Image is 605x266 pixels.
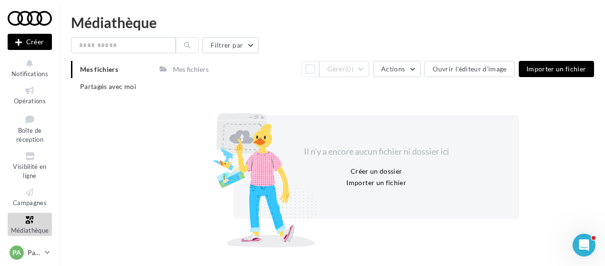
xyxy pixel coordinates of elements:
[14,97,46,105] span: Opérations
[573,234,595,256] iframe: Intercom live chat
[16,127,43,143] span: Boîte de réception
[8,56,52,79] button: Notifications
[173,65,209,74] div: Mes fichiers
[345,65,353,73] span: (0)
[8,83,52,107] a: Opérations
[424,61,514,77] button: Ouvrir l'éditeur d'image
[71,15,594,30] div: Médiathèque
[304,146,449,157] span: Il n'y a encore aucun fichier ni dossier ici
[11,227,49,234] span: Médiathèque
[8,34,52,50] button: Créer
[8,213,52,236] a: Médiathèque
[8,185,52,208] a: Campagnes
[347,166,406,177] button: Créer un dossier
[13,163,46,179] span: Visibilité en ligne
[381,65,405,73] span: Actions
[373,61,421,77] button: Actions
[28,248,41,257] p: Partenaire Audi
[80,65,118,73] span: Mes fichiers
[13,199,47,207] span: Campagnes
[8,244,52,262] a: PA Partenaire Audi
[8,149,52,181] a: Visibilité en ligne
[526,65,586,73] span: Importer un fichier
[202,37,259,53] button: Filtrer par
[519,61,594,77] button: Importer un fichier
[12,248,21,257] span: PA
[319,61,369,77] button: Gérer(0)
[80,82,136,90] span: Partagés avec moi
[8,111,52,146] a: Boîte de réception
[11,70,48,78] span: Notifications
[8,34,52,50] div: Nouvelle campagne
[343,177,410,188] button: Importer un fichier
